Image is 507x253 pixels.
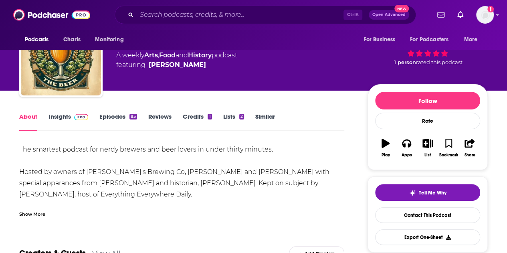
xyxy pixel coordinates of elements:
span: Charts [63,34,81,45]
a: Episodes85 [99,113,137,131]
a: Credits1 [183,113,212,131]
span: Monitoring [95,34,123,45]
img: Podchaser - Follow, Share and Rate Podcasts [13,7,90,22]
span: rated this podcast [416,59,463,65]
img: User Profile [476,6,494,24]
a: Charts [58,32,85,47]
span: For Podcasters [410,34,448,45]
div: 2 [239,114,244,119]
div: Rate [375,113,480,129]
button: Export One-Sheet [375,229,480,245]
div: List [424,153,431,158]
div: Bookmark [439,153,458,158]
span: Open Advanced [372,13,406,17]
button: Follow [375,92,480,109]
span: Ctrl K [343,10,362,20]
button: open menu [89,32,134,47]
a: Show notifications dropdown [434,8,448,22]
span: 1 person [394,59,416,65]
button: Bookmark [438,134,459,162]
span: Logged in as lcastillofinn [476,6,494,24]
button: open menu [358,32,405,47]
button: Show profile menu [476,6,494,24]
a: Show notifications dropdown [454,8,467,22]
div: 85 [129,114,137,119]
span: New [394,5,409,12]
a: Gary Arndt [149,60,206,70]
img: tell me why sparkle [409,190,416,196]
button: tell me why sparkleTell Me Why [375,184,480,201]
svg: Add a profile image [487,6,494,12]
div: Share [464,153,475,158]
a: Reviews [148,113,172,131]
button: open menu [19,32,59,47]
a: Arts [144,51,158,59]
div: Search podcasts, credits, & more... [115,6,416,24]
a: Lists2 [223,113,244,131]
span: and [176,51,188,59]
span: Podcasts [25,34,48,45]
button: List [417,134,438,162]
a: About [19,113,37,131]
button: Open AdvancedNew [369,10,409,20]
img: Podchaser Pro [74,114,88,120]
div: Play [382,153,390,158]
img: Respecting the Beer [21,15,101,95]
span: More [464,34,478,45]
div: Apps [402,153,412,158]
button: Play [375,134,396,162]
button: Apps [396,134,417,162]
a: Similar [255,113,275,131]
div: 1 [208,114,212,119]
a: Contact This Podcast [375,207,480,223]
span: , [158,51,159,59]
span: Tell Me Why [419,190,446,196]
span: For Business [364,34,395,45]
a: InsightsPodchaser Pro [48,113,88,131]
button: open menu [459,32,488,47]
div: A weekly podcast [116,51,237,70]
button: open menu [405,32,460,47]
a: Food [159,51,176,59]
span: featuring [116,60,237,70]
input: Search podcasts, credits, & more... [137,8,343,21]
a: History [188,51,212,59]
button: Share [459,134,480,162]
